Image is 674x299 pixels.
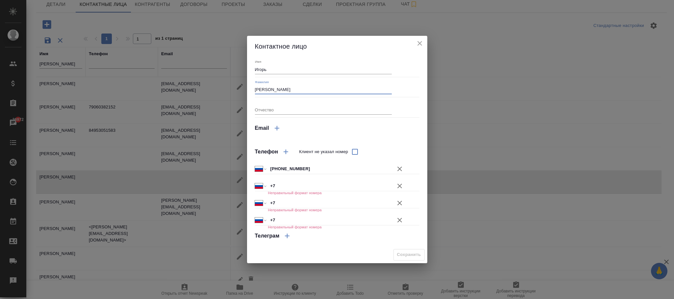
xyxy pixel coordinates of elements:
span: Контактное лицо [255,43,307,50]
label: Имя [255,60,261,63]
h4: Телефон [255,148,278,156]
input: ✎ Введи что-нибудь [268,164,392,173]
button: Добавить [278,144,294,160]
h6: Неправильный формат номера [268,191,321,195]
input: ✎ Введи что-нибудь [268,215,392,225]
input: ✎ Введи что-нибудь [268,198,392,208]
h6: Неправильный формат номера [268,225,321,229]
button: close [415,38,425,48]
button: Добавить [279,228,295,244]
label: Фамилия [255,80,269,83]
h4: Телеграм [255,232,280,240]
span: Клиент не указал номер [299,149,348,155]
button: Добавить [269,120,285,136]
h4: Email [255,124,269,132]
input: ✎ Введи что-нибудь [268,181,392,191]
h6: Неправильный формат номера [268,208,321,212]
